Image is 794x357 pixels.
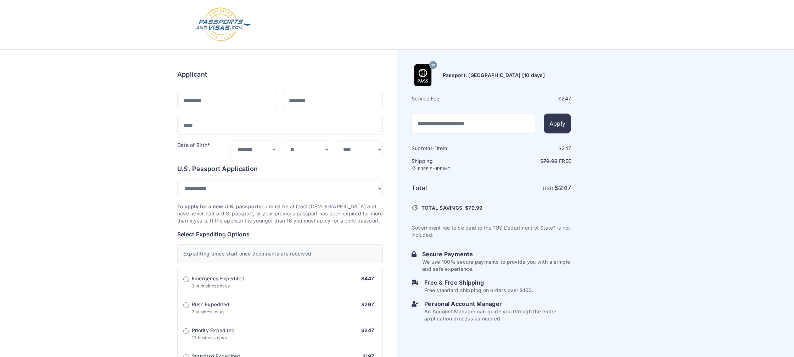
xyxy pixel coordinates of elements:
h6: Passport: [GEOGRAPHIC_DATA] [10 days] [443,72,545,79]
h6: Personal Account Manager [424,300,571,308]
span: 1 [435,145,437,151]
span: Rush Expedited [192,301,229,308]
p: you must be at least [DEMOGRAPHIC_DATA] and have never had a U.S. passport, or your previous pass... [177,203,383,224]
h6: U.S. Passport Application [177,164,383,174]
h6: Secure Payments [422,250,571,258]
span: 247 [561,145,571,151]
span: $447 [361,275,374,281]
p: We use 100% secure payments to provide you with a simple and safe experience. [422,258,571,273]
span: 10 [431,61,435,70]
h6: Applicant [177,70,207,79]
span: USD [543,185,553,191]
span: $247 [361,327,374,333]
span: TOTAL SAVINGS [421,204,462,212]
label: Date of Birth* [177,142,210,148]
h6: Free & Free Shipping [424,278,533,287]
h6: Service Fee [412,95,491,102]
p: An Account Manager can guide you through the entire application process as needed. [424,308,571,322]
img: Logo [195,7,251,42]
p: $ [492,158,571,165]
h6: Subtotal · item [412,145,491,152]
h6: Total [412,183,491,193]
span: FREE SHIPPING [418,166,451,172]
strong: To apply for a new U.S. passport [177,203,259,209]
span: 247 [561,95,571,101]
span: 79.99 [543,158,558,164]
span: Priority Expedited [192,327,235,334]
span: 247 [559,184,571,192]
div: Expediting times start once documents are received. [177,244,383,263]
span: $297 [361,301,374,307]
span: Free [559,158,571,164]
p: Government fee to be paid to the "US Department of State" is not included. [412,224,571,238]
div: $ [492,145,571,152]
div: $ [492,95,571,102]
span: 10 business days [192,335,227,340]
span: 3-4 business days [192,283,230,289]
img: Product Name [412,64,434,86]
p: Free standard shipping on orders over $100. [424,287,533,294]
strong: $ [555,184,571,192]
span: $ [465,204,482,212]
h6: Shipping [412,158,491,172]
span: 7 business days [192,309,225,314]
button: Apply [544,114,571,133]
span: Emergency Expedited [192,275,245,282]
h6: Select Expediting Options [177,230,383,238]
span: 79.99 [468,205,482,211]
